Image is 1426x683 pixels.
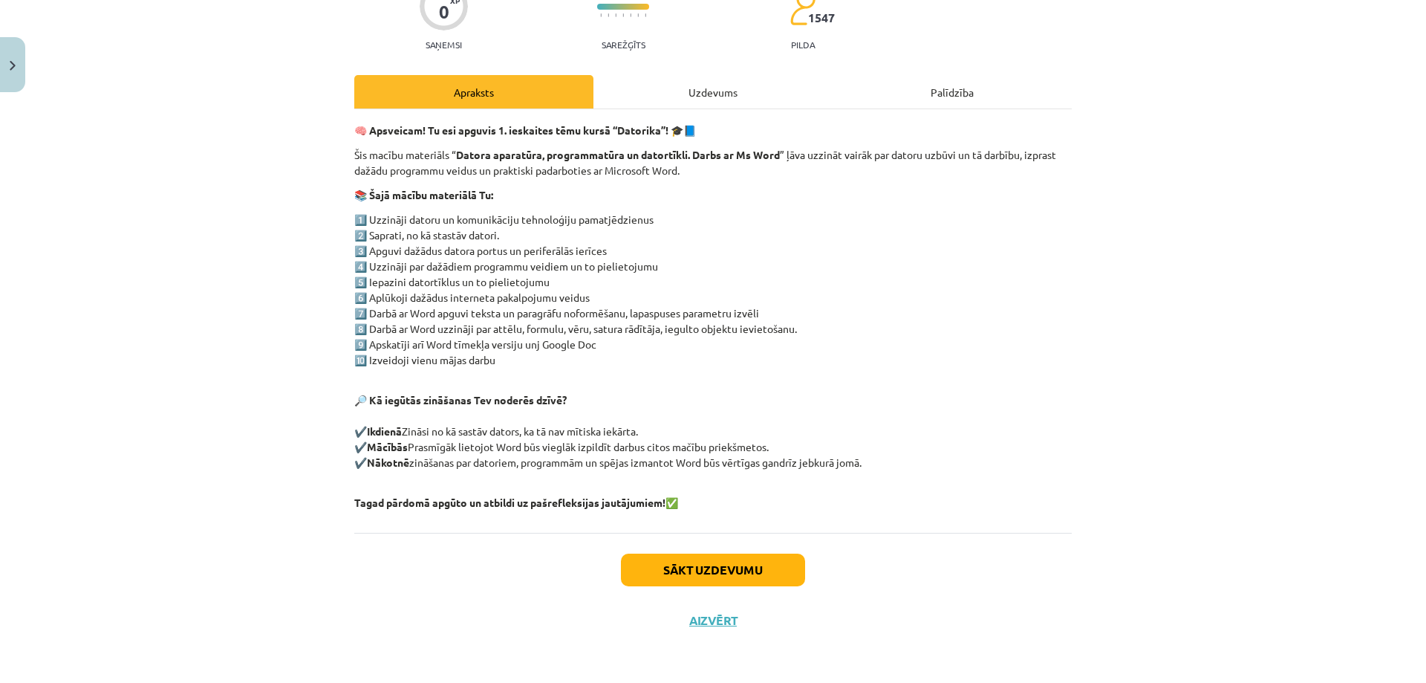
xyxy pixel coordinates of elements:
span: 1547 [808,11,835,25]
p: 1️⃣ Uzzināji datoru un komunikāciju tehnoloģiju pamatjēdzienus 2️⃣ Saprati, no kā stastāv datori.... [354,212,1072,368]
div: Uzdevums [593,75,833,109]
p: Sarežģīts [602,39,645,50]
strong: Datora aparatūra, programmatūra un datortīkli. Darbs ar Ms Word [456,148,780,161]
strong: Ikdienā [367,424,402,438]
strong: Nākotnē [367,456,409,469]
img: icon-short-line-57e1e144782c952c97e751825c79c345078a6d821885a25fce030b3d8c18986b.svg [622,13,624,17]
div: Apraksts [354,75,593,109]
button: Sākt uzdevumu [621,554,805,586]
p: ✔️ Zināsi no kā sastāv dators, ka tā nav mītiska iekārta. ✔️ Prasmīgāk lietojot Word būs vieglāk ... [354,377,1072,486]
p: Saņemsi [420,39,468,50]
strong: Mācībās [367,440,408,453]
img: icon-short-line-57e1e144782c952c97e751825c79c345078a6d821885a25fce030b3d8c18986b.svg [645,13,646,17]
strong: 🧠 Apsveicam! Tu esi apguvis 1. ieskaites tēmu kursā “Datorika”! 🎓📘 [354,123,696,137]
p: ✅ [354,495,1072,511]
img: icon-short-line-57e1e144782c952c97e751825c79c345078a6d821885a25fce030b3d8c18986b.svg [630,13,631,17]
strong: 📚 Šajā mācību materiālā Tu: [354,188,493,201]
img: icon-short-line-57e1e144782c952c97e751825c79c345078a6d821885a25fce030b3d8c18986b.svg [608,13,609,17]
img: icon-short-line-57e1e144782c952c97e751825c79c345078a6d821885a25fce030b3d8c18986b.svg [600,13,602,17]
p: pilda [791,39,815,50]
div: 0 [439,1,449,22]
img: icon-close-lesson-0947bae3869378f0d4975bcd49f059093ad1ed9edebbc8119c70593378902aed.svg [10,61,16,71]
img: icon-short-line-57e1e144782c952c97e751825c79c345078a6d821885a25fce030b3d8c18986b.svg [637,13,639,17]
img: icon-short-line-57e1e144782c952c97e751825c79c345078a6d821885a25fce030b3d8c18986b.svg [615,13,616,17]
button: Aizvērt [685,613,741,628]
p: Šis macību materiāls “ ” ļāva uzzināt vairāk par datoru uzbūvi un tā darbību, izprast dažādu prog... [354,147,1072,178]
strong: 🔎 Kā iegūtās zināšanas Tev noderēs dzīvē? [354,393,567,407]
div: Palīdzība [833,75,1072,109]
strong: Tagad pārdomā apgūto un atbildi uz pašrefleksijas jautājumiem! [354,496,665,509]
